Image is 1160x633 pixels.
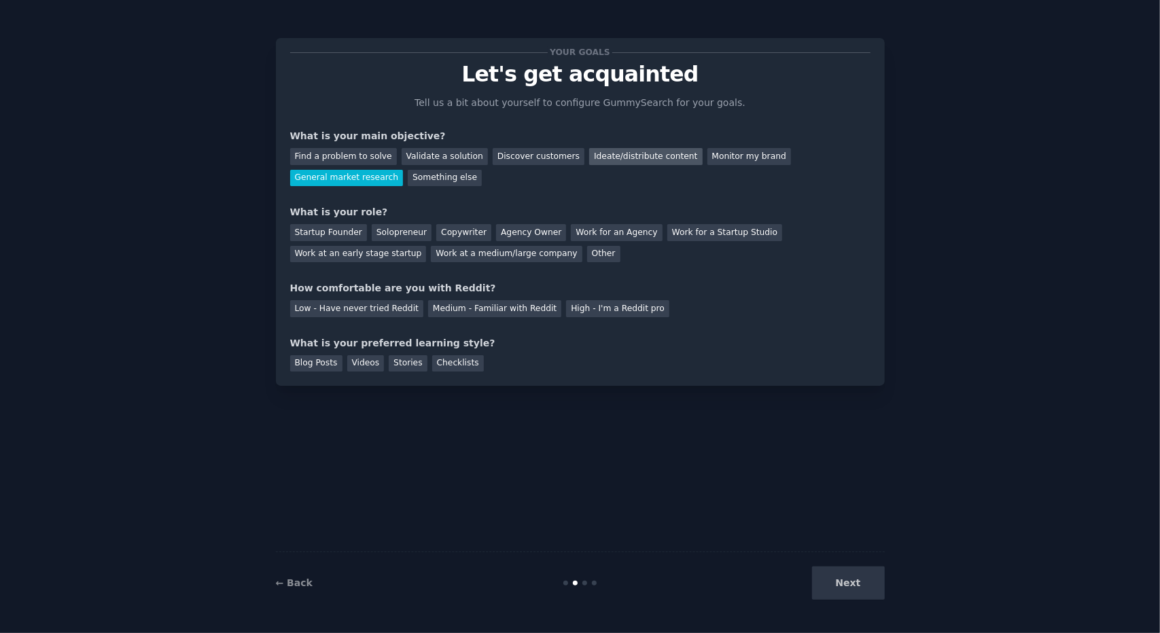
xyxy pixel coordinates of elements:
div: Solopreneur [372,224,432,241]
div: Checklists [432,355,484,372]
div: How comfortable are you with Reddit? [290,281,871,295]
div: What is your role? [290,205,871,219]
div: Validate a solution [402,148,488,165]
div: Blog Posts [290,355,342,372]
div: High - I'm a Reddit pro [566,300,669,317]
div: Work at an early stage startup [290,246,427,263]
div: General market research [290,170,404,187]
div: Agency Owner [496,224,566,241]
div: Startup Founder [290,224,367,241]
a: ← Back [276,577,313,588]
div: Copywriter [436,224,491,241]
div: Work for a Startup Studio [667,224,782,241]
div: Ideate/distribute content [589,148,702,165]
div: Monitor my brand [707,148,791,165]
div: What is your preferred learning style? [290,336,871,350]
div: Work at a medium/large company [431,246,582,263]
span: Your goals [548,46,613,60]
p: Tell us a bit about yourself to configure GummySearch for your goals. [409,96,752,110]
div: Stories [389,355,427,372]
div: What is your main objective? [290,129,871,143]
div: Other [587,246,620,263]
div: Low - Have never tried Reddit [290,300,423,317]
div: Find a problem to solve [290,148,397,165]
div: Discover customers [493,148,584,165]
div: Something else [408,170,482,187]
p: Let's get acquainted [290,62,871,86]
div: Videos [347,355,385,372]
div: Work for an Agency [571,224,662,241]
div: Medium - Familiar with Reddit [428,300,561,317]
